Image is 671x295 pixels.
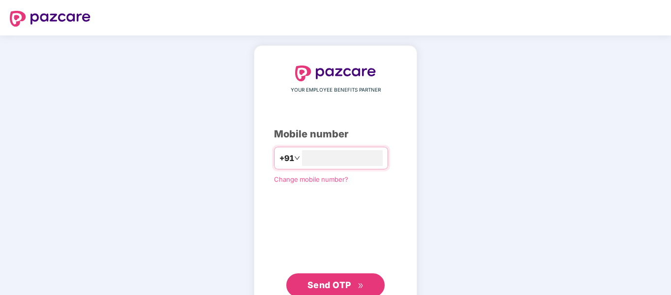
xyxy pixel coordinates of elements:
[295,66,376,81] img: logo
[307,280,351,290] span: Send OTP
[274,127,397,142] div: Mobile number
[294,155,300,161] span: down
[358,283,364,289] span: double-right
[274,175,348,183] a: Change mobile number?
[10,11,91,27] img: logo
[291,86,381,94] span: YOUR EMPLOYEE BENEFITS PARTNER
[279,152,294,164] span: +91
